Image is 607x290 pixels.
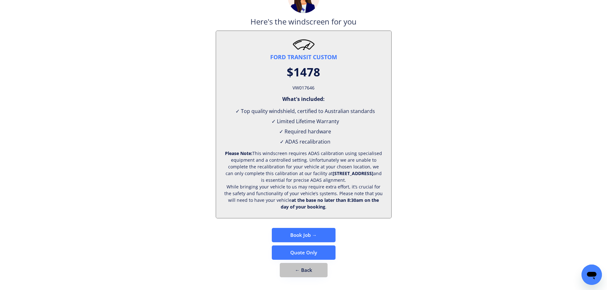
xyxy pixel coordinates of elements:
div: VW017646 [293,83,314,92]
div: What's included: [282,95,325,103]
button: Book Job → [272,228,336,242]
iframe: Button to launch messaging window [582,265,602,285]
div: FORD TRANSIT CUSTOM [270,53,337,61]
div: This windscreen requires ADAS calibration using specialised equipment and a controlled setting. U... [224,150,383,210]
div: Here's the windscreen for you [250,16,357,31]
strong: Please Note: [225,150,252,156]
button: ← Back [280,263,328,277]
button: Quote Only [272,245,336,260]
strong: at the base no later than 8:30am on the day of your booking [281,197,380,210]
div: ✓ Top quality windshield, certified to Australian standards ✓ Limited Lifetime Warranty ✓ Require... [224,106,383,147]
div: $1478 [287,64,320,80]
strong: [STREET_ADDRESS] [333,170,373,176]
img: windscreen2.png [293,39,315,50]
